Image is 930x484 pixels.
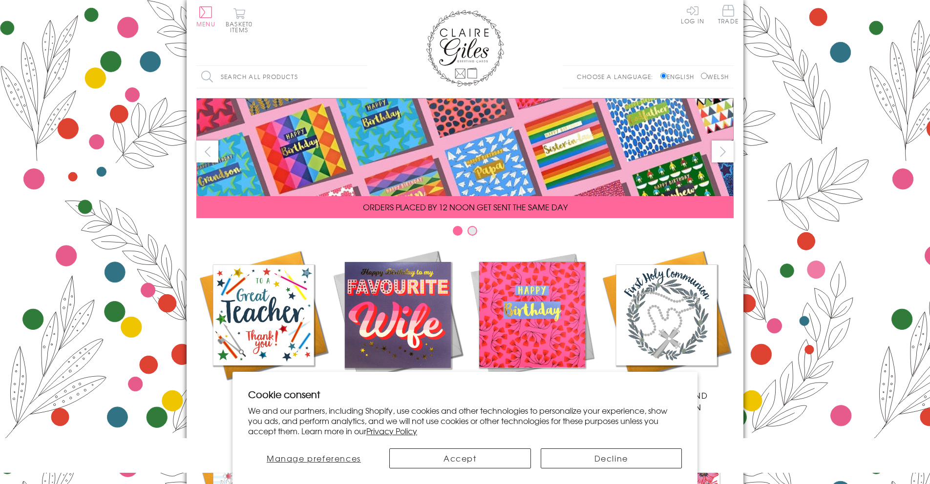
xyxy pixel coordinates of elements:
[465,248,599,401] a: Birthdays
[196,248,331,401] a: Academic
[712,141,734,162] button: next
[358,66,367,88] input: Search
[363,201,568,213] span: ORDERS PLACED BY 12 NOON GET SENT THE SAME DAY
[541,448,682,468] button: Decline
[248,387,682,401] h2: Cookie consent
[196,225,734,241] div: Carousel Pagination
[660,72,699,81] label: English
[226,8,253,33] button: Basket0 items
[248,405,682,436] p: We and our partners, including Shopify, use cookies and other technologies to personalize your ex...
[681,5,704,24] a: Log In
[196,20,215,28] span: Menu
[660,73,667,79] input: English
[248,448,380,468] button: Manage preferences
[467,226,477,236] button: Carousel Page 2
[599,248,734,413] a: Communion and Confirmation
[196,66,367,88] input: Search all products
[701,72,729,81] label: Welsh
[196,6,215,27] button: Menu
[331,248,465,401] a: New Releases
[718,5,739,24] span: Trade
[701,73,707,79] input: Welsh
[389,448,531,468] button: Accept
[366,425,417,437] a: Privacy Policy
[267,452,361,464] span: Manage preferences
[718,5,739,26] a: Trade
[426,10,504,87] img: Claire Giles Greetings Cards
[230,20,253,34] span: 0 items
[196,141,218,162] button: prev
[577,72,658,81] p: Choose a language:
[453,226,463,236] button: Carousel Page 1 (Current Slide)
